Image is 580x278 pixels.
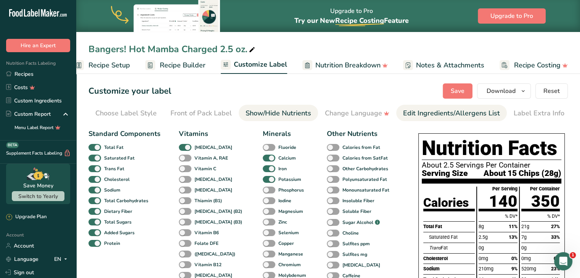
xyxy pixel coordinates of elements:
[342,144,380,151] b: Calories from Fat
[104,187,120,193] b: Sodium
[179,129,244,139] div: Vitamins
[484,169,561,177] span: About 15 Chips (28g)
[278,261,301,268] b: Chromium
[263,129,308,139] div: Minerals
[6,252,39,266] a: Language
[194,155,228,161] b: Vitamin A, RAE
[570,252,576,258] span: 1
[278,240,294,247] b: Copper
[423,221,475,232] div: Total Fat
[88,85,171,97] h1: Customize your label
[451,86,464,96] span: Save
[302,57,388,74] a: Nutrition Breakdown
[429,232,475,243] div: Saturated Fat
[423,264,475,274] div: Sodium
[535,83,568,99] button: Reset
[278,144,296,151] b: Fluoride
[479,266,493,272] span: 210mg
[104,219,132,225] b: Total Sugars
[278,219,287,225] b: Zinc
[521,234,527,240] span: 7g
[403,108,500,118] div: Edit Ingredients/Allergens List
[278,208,303,215] b: Magnesium
[492,187,517,192] div: Per Serving
[234,59,287,70] span: Customize Label
[509,234,517,240] span: 13%
[278,176,301,183] b: Potassium
[342,219,373,226] b: Sugar Alcohol
[160,60,206,70] span: Recipe Builder
[23,182,53,190] div: Save Money
[530,187,560,192] div: Per Container
[477,83,531,99] button: Download
[194,208,242,215] b: [MEDICAL_DATA] (B2)
[6,39,70,52] button: Hire an Expert
[104,197,148,204] b: Total Carbohydrates
[6,142,19,148] div: BETA
[327,129,392,139] div: Other Nutrients
[104,144,124,151] b: Total Fat
[246,108,311,118] div: Show/Hide Nutrients
[511,256,517,261] span: 0%
[479,256,488,261] span: 0mg
[54,254,70,264] div: EN
[278,197,291,204] b: Iodine
[104,176,130,183] b: Cholesterol
[342,197,374,204] b: Insoluble Fiber
[18,193,58,200] span: Switch to Yearly
[423,253,475,264] div: Cholesterol
[521,266,536,272] span: 520mg
[104,165,124,172] b: Trans Fat
[511,266,517,272] span: 9%
[194,144,232,151] b: [MEDICAL_DATA]
[278,165,287,172] b: Iron
[221,56,287,74] a: Customize Label
[88,42,257,56] div: Bangers! Hot Mamba Charged 2.5 oz.
[104,208,132,215] b: Dietary Fiber
[509,224,517,229] span: 11%
[194,165,216,172] b: Vitamin C
[342,230,359,236] b: Choline
[278,229,299,236] b: Selenium
[145,57,206,74] a: Recipe Builder
[194,176,232,183] b: [MEDICAL_DATA]
[12,191,64,201] button: Switch to Yearly
[278,187,304,193] b: Phosphorus
[551,224,560,229] span: 27%
[278,155,296,161] b: Calcium
[521,211,560,222] div: % DV*
[342,165,388,172] b: Other Carbohydrates
[429,243,475,253] div: Fat
[88,129,161,139] div: Standard Components
[194,251,235,257] b: ([MEDICAL_DATA])
[479,224,484,229] span: 8g
[104,240,120,247] b: Protein
[278,251,303,257] b: Manganese
[194,229,219,236] b: Vitamin B6
[325,108,389,118] div: Change Language
[479,234,488,240] span: 2.5g
[194,219,242,225] b: [MEDICAL_DATA] (B3)
[95,108,157,118] div: Choose Label Style
[479,211,517,222] div: % DV*
[500,57,568,74] a: Recipe Costing
[531,192,560,211] span: 350
[422,161,561,169] p: About 2.5 Servings Per Container
[479,245,484,251] span: 0g
[6,213,47,221] div: Upgrade Plan
[551,234,560,240] span: 33%
[194,197,222,204] b: Thiamin (B1)
[521,224,529,229] span: 21g
[170,108,232,118] div: Front of Pack Label
[88,60,130,70] span: Recipe Setup
[543,86,560,96] span: Reset
[487,86,516,96] span: Download
[342,240,370,247] b: Sulfites ppm
[194,261,222,268] b: Vitamin B12
[403,57,484,74] a: Notes & Attachments
[315,60,381,70] span: Nutrition Breakdown
[521,256,531,261] span: 0mg
[490,11,533,21] span: Upgrade to Pro
[342,251,367,258] b: Sulfites mg
[194,240,219,247] b: Folate DFE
